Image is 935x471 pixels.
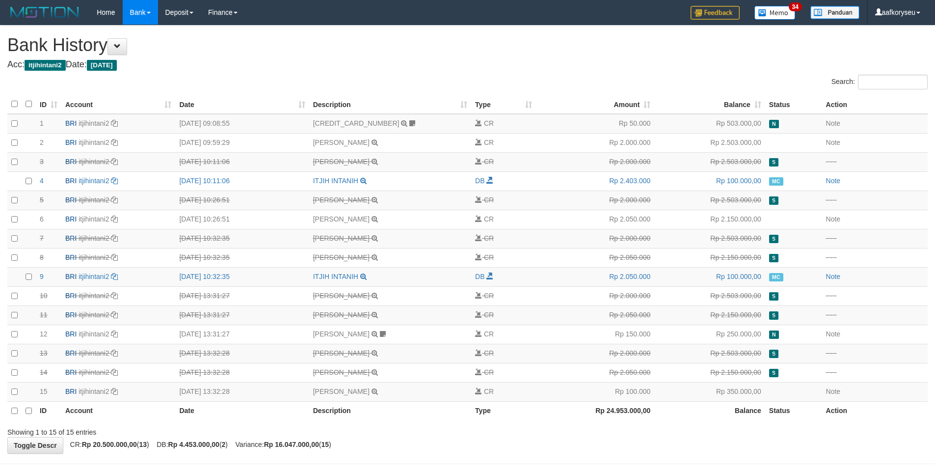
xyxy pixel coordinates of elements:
[79,234,109,242] a: itjihintani2
[175,344,309,363] td: [DATE] 13:32:28
[79,273,109,280] a: itjihintani2
[175,95,309,114] th: Date: activate to sort column ascending
[40,273,44,280] span: 9
[313,349,370,357] a: [PERSON_NAME]
[536,171,654,191] td: Rp 2.403.000
[175,248,309,267] td: [DATE] 10:32:35
[484,158,494,166] span: CR
[87,60,117,71] span: [DATE]
[536,325,654,344] td: Rp 150.000
[769,350,779,358] span: Duplicate/Skipped
[40,388,48,395] span: 15
[65,158,77,166] span: BRI
[826,273,841,280] a: Note
[111,177,118,185] a: Copy itjihintani2 to clipboard
[111,253,118,261] a: Copy itjihintani2 to clipboard
[111,311,118,319] a: Copy itjihintani2 to clipboard
[111,158,118,166] a: Copy itjihintani2 to clipboard
[313,139,370,146] a: [PERSON_NAME]
[822,152,928,171] td: - - -
[536,95,654,114] th: Amount: activate to sort column ascending
[831,75,928,89] label: Search:
[484,311,494,319] span: CR
[313,215,370,223] a: [PERSON_NAME]
[654,401,765,420] th: Balance
[822,229,928,248] td: - - -
[536,267,654,286] td: Rp 2.050.000
[313,368,370,376] a: [PERSON_NAME]
[536,363,654,382] td: Rp 2.050.000
[40,177,44,185] span: 4
[175,286,309,305] td: [DATE] 13:31:27
[484,368,494,376] span: CR
[654,325,765,344] td: Rp 250.000,00
[654,248,765,267] td: Rp 2.150.000,00
[40,368,48,376] span: 14
[65,196,77,204] span: BRI
[536,382,654,401] td: Rp 100.000
[79,253,109,261] a: itjihintani2
[175,363,309,382] td: [DATE] 13:32:28
[654,286,765,305] td: Rp 2.503.000,00
[822,363,928,382] td: - - -
[40,234,44,242] span: 7
[471,95,536,114] th: Type: activate to sort column ascending
[7,5,82,20] img: MOTION_logo.png
[654,363,765,382] td: Rp 2.150.000,00
[822,286,928,305] td: - - -
[79,330,109,338] a: itjihintani2
[826,330,841,338] a: Note
[789,2,802,11] span: 34
[36,401,61,420] th: ID
[79,177,109,185] a: itjihintani2
[168,441,219,448] strong: Rp 4.453.000,00
[139,441,147,448] strong: 13
[654,171,765,191] td: Rp 100.000,00
[79,368,109,376] a: itjihintani2
[822,344,928,363] td: - - -
[484,119,494,127] span: CR
[536,344,654,363] td: Rp 2.000.000
[536,210,654,229] td: Rp 2.050.000
[65,253,77,261] span: BRI
[536,305,654,325] td: Rp 2.050.000
[111,139,118,146] a: Copy itjihintani2 to clipboard
[769,235,779,243] span: Duplicate/Skipped
[654,267,765,286] td: Rp 100.000,00
[765,401,822,420] th: Status
[65,119,77,127] span: BRI
[65,441,331,448] span: CR: ( ) DB: ( ) Variance: ( )
[858,75,928,89] input: Search:
[65,215,77,223] span: BRI
[111,119,118,127] a: Copy itjihintani2 to clipboard
[313,119,400,127] a: [CREDIT_CARD_NUMBER]
[65,139,77,146] span: BRI
[40,196,44,204] span: 5
[65,330,77,338] span: BRI
[313,234,370,242] a: [PERSON_NAME]
[822,401,928,420] th: Action
[65,292,77,300] span: BRI
[309,95,471,114] th: Description: activate to sort column ascending
[79,119,109,127] a: itjihintani2
[65,234,77,242] span: BRI
[822,248,928,267] td: - - -
[111,215,118,223] a: Copy itjihintani2 to clipboard
[61,95,175,114] th: Account: activate to sort column ascending
[769,311,779,320] span: Duplicate/Skipped
[769,331,779,339] span: Has Note
[40,253,44,261] span: 8
[111,349,118,357] a: Copy itjihintani2 to clipboard
[61,401,175,420] th: Account
[111,273,118,280] a: Copy itjihintani2 to clipboard
[484,215,494,223] span: CR
[65,311,77,319] span: BRI
[40,119,44,127] span: 1
[40,292,48,300] span: 10
[654,191,765,210] td: Rp 2.503.000,00
[313,388,370,395] a: [PERSON_NAME]
[79,196,109,204] a: itjihintani2
[313,253,370,261] a: [PERSON_NAME]
[810,6,859,19] img: panduan.png
[175,229,309,248] td: [DATE] 10:32:35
